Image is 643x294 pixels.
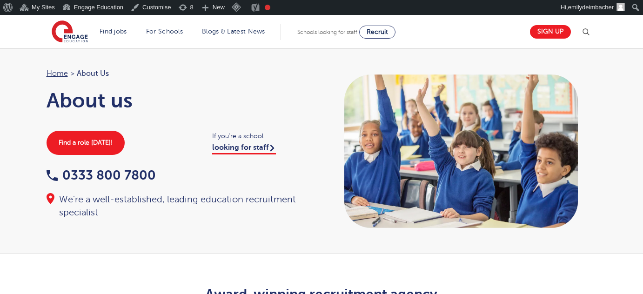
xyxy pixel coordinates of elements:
[212,143,276,154] a: looking for staff
[297,29,357,35] span: Schools looking for staff
[47,193,313,219] div: We're a well-established, leading education recruitment specialist
[47,67,313,80] nav: breadcrumb
[265,5,270,10] div: Focus keyphrase not set
[52,20,88,44] img: Engage Education
[359,26,395,39] a: Recruit
[367,28,388,35] span: Recruit
[77,67,109,80] span: About Us
[70,69,74,78] span: >
[47,89,313,112] h1: About us
[212,131,312,141] span: If you're a school
[530,25,571,39] a: Sign up
[100,28,127,35] a: Find jobs
[47,69,68,78] a: Home
[568,4,614,11] span: emilydeimbacher
[47,131,125,155] a: Find a role [DATE]!
[47,168,156,182] a: 0333 800 7800
[202,28,265,35] a: Blogs & Latest News
[146,28,183,35] a: For Schools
